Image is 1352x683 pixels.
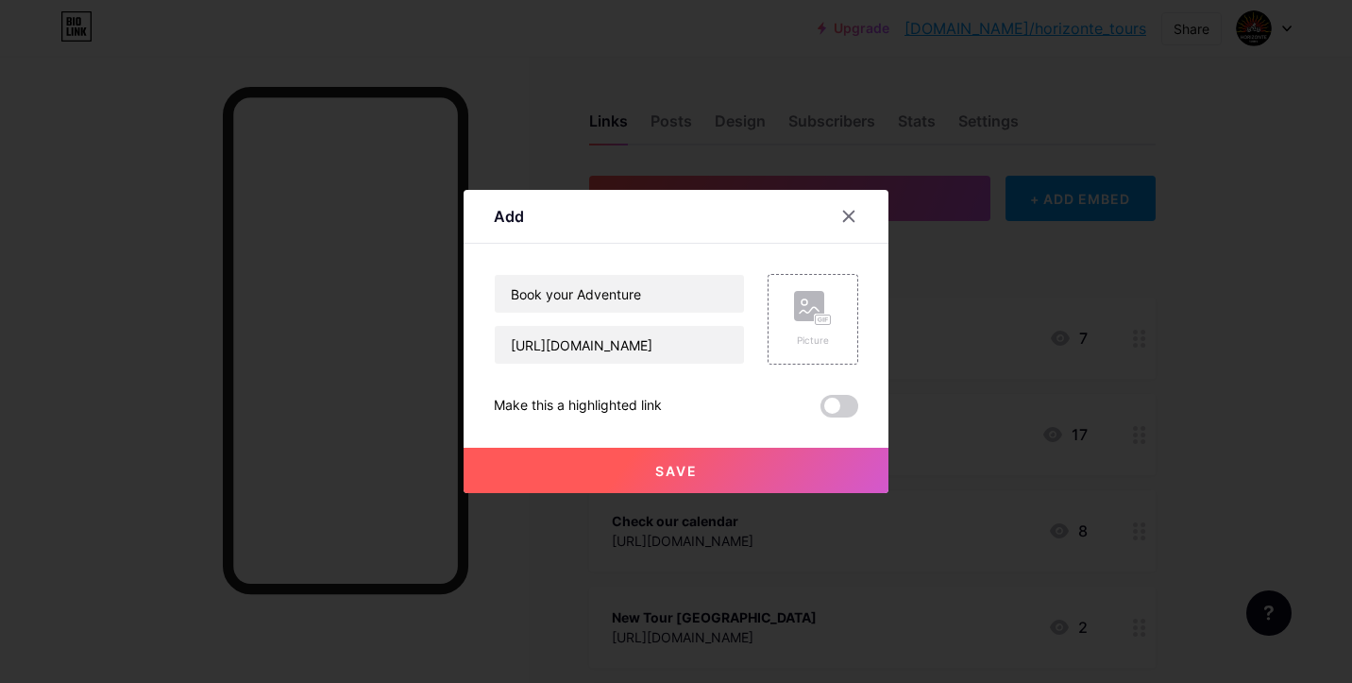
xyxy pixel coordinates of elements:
[495,275,744,313] input: Title
[794,333,832,348] div: Picture
[494,395,662,418] div: Make this a highlighted link
[655,463,698,479] span: Save
[495,326,744,364] input: URL
[494,205,524,228] div: Add
[464,448,888,493] button: Save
